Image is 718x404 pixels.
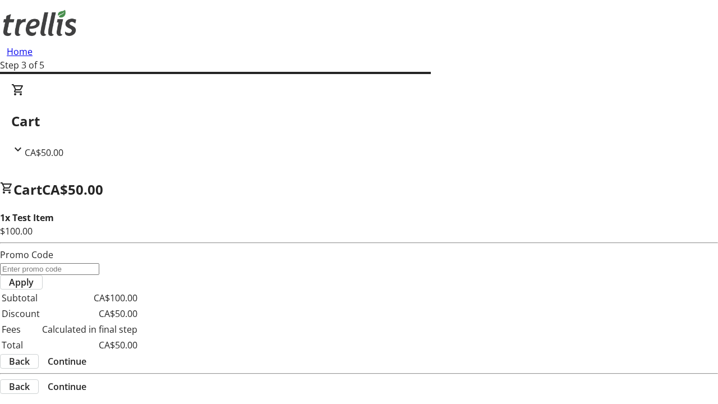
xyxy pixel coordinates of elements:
[48,355,86,368] span: Continue
[9,380,30,393] span: Back
[1,291,40,305] td: Subtotal
[42,306,138,321] td: CA$50.00
[42,322,138,337] td: Calculated in final step
[25,146,63,159] span: CA$50.00
[39,380,95,393] button: Continue
[13,180,42,199] span: Cart
[1,306,40,321] td: Discount
[39,355,95,368] button: Continue
[11,111,707,131] h2: Cart
[1,338,40,352] td: Total
[9,355,30,368] span: Back
[42,180,103,199] span: CA$50.00
[9,276,34,289] span: Apply
[11,83,707,159] div: CartCA$50.00
[42,338,138,352] td: CA$50.00
[1,322,40,337] td: Fees
[42,291,138,305] td: CA$100.00
[48,380,86,393] span: Continue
